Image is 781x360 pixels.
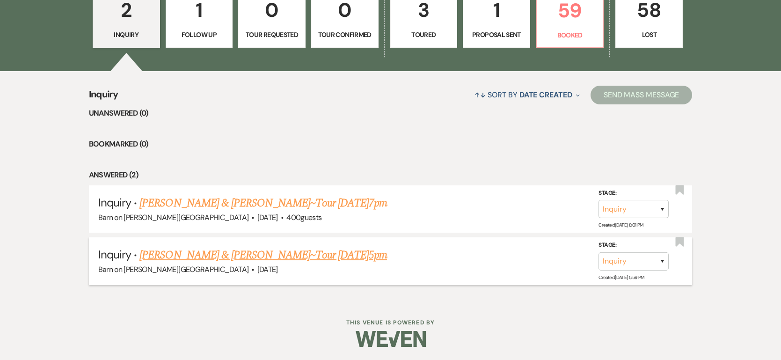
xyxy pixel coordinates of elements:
[89,138,693,150] li: Bookmarked (0)
[244,29,299,40] p: Tour Requested
[621,29,677,40] p: Lost
[356,323,426,355] img: Weven Logo
[172,29,227,40] p: Follow Up
[469,29,524,40] p: Proposal Sent
[89,169,693,181] li: Answered (2)
[591,86,693,104] button: Send Mass Message
[599,222,643,228] span: Created: [DATE] 8:01 PM
[89,87,118,107] span: Inquiry
[599,240,669,250] label: Stage:
[98,264,249,274] span: Barn on [PERSON_NAME][GEOGRAPHIC_DATA]
[286,213,321,222] span: 400 guests
[474,90,486,100] span: ↑↓
[257,213,278,222] span: [DATE]
[98,213,249,222] span: Barn on [PERSON_NAME][GEOGRAPHIC_DATA]
[519,90,572,100] span: Date Created
[89,107,693,119] li: Unanswered (0)
[98,247,131,262] span: Inquiry
[396,29,452,40] p: Toured
[317,29,372,40] p: Tour Confirmed
[98,195,131,210] span: Inquiry
[99,29,154,40] p: Inquiry
[257,264,278,274] span: [DATE]
[471,82,583,107] button: Sort By Date Created
[139,247,387,264] a: [PERSON_NAME] & [PERSON_NAME]~Tour [DATE]5pm
[599,274,644,280] span: Created: [DATE] 5:59 PM
[599,188,669,198] label: Stage:
[139,195,387,212] a: [PERSON_NAME] & [PERSON_NAME]~Tour [DATE]7pm
[542,30,598,40] p: Booked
